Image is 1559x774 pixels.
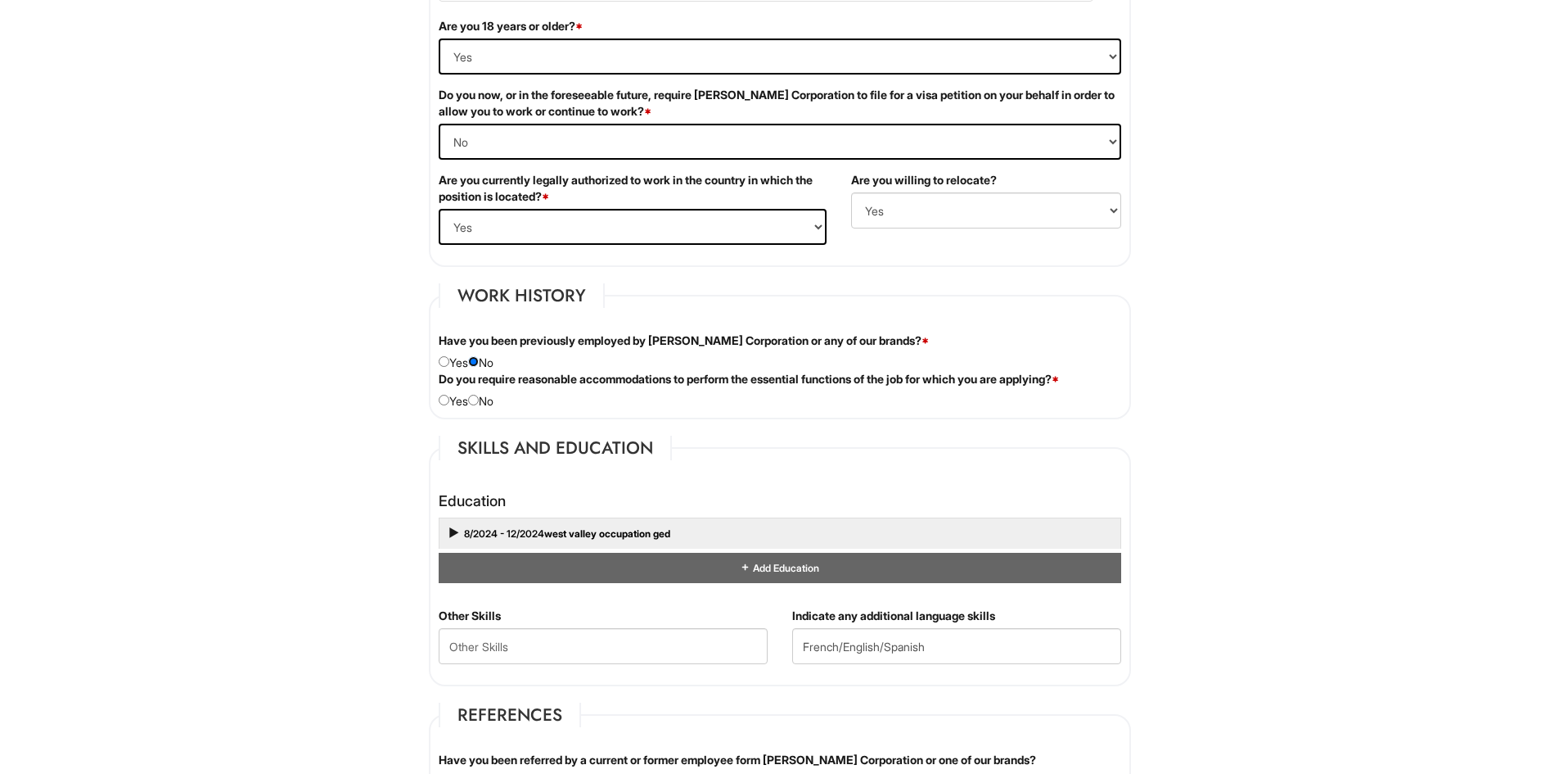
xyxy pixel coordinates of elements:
[439,703,581,727] legend: References
[426,333,1133,371] div: Yes No
[439,18,583,34] label: Are you 18 years or older?
[439,172,827,205] label: Are you currently legally authorized to work in the country in which the position is located?
[439,752,1036,768] label: Have you been referred by a current or former employee form [PERSON_NAME] Corporation or one of o...
[750,562,818,574] span: Add Education
[439,124,1121,160] select: (Yes / No)
[439,333,929,349] label: Have you been previously employed by [PERSON_NAME] Corporation or any of our brands?
[439,608,501,624] label: Other Skills
[439,283,605,308] legend: Work History
[439,38,1121,75] select: (Yes / No)
[426,371,1133,410] div: Yes No
[462,527,670,540] a: 8/2024 - 12/2024west valley occupation ged
[439,371,1059,387] label: Do you require reasonable accommodations to perform the essential functions of the job for which ...
[439,87,1121,120] label: Do you now, or in the foreseeable future, require [PERSON_NAME] Corporation to file for a visa pe...
[462,527,544,540] span: 8/2024 - 12/2024
[851,172,997,188] label: Are you willing to relocate?
[792,608,995,624] label: Indicate any additional language skills
[439,628,768,664] input: Other Skills
[740,562,818,574] a: Add Education
[439,493,1121,509] h4: Education
[439,209,827,245] select: (Yes / No)
[439,436,672,460] legend: Skills and Education
[851,192,1121,229] select: (Yes / No)
[792,628,1121,664] input: Additional Language Skills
